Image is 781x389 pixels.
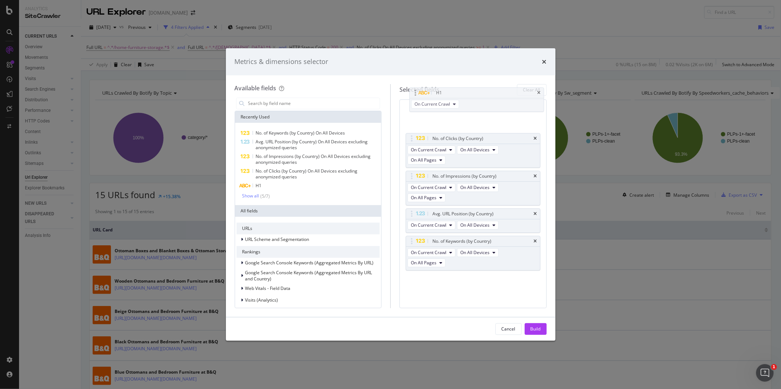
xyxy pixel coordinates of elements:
[235,205,382,217] div: All fields
[256,153,371,165] span: No. of Impressions (by Country) On All Devices excluding anonymized queries
[460,249,490,256] span: On All Devices
[534,174,537,178] div: times
[411,222,446,228] span: On Current Crawl
[542,57,547,67] div: times
[237,246,380,258] div: Rankings
[408,183,455,192] button: On Current Crawl
[495,323,522,335] button: Cancel
[432,135,483,142] div: No. of Clicks (by Country)
[411,260,436,266] span: On All Pages
[414,101,450,107] span: On Current Crawl
[408,221,455,230] button: On Current Crawl
[411,249,446,256] span: On Current Crawl
[242,193,259,199] div: Show all
[534,212,537,216] div: times
[256,168,357,180] span: No. of Clicks (by Country) On All Devices excluding anonymized queries
[409,87,544,112] div: H1timesOn Current Crawl
[406,171,540,205] div: No. of Impressions (by Country)timesOn Current CrawlOn All DevicesOn All Pages
[411,157,436,163] span: On All Pages
[411,147,446,153] span: On Current Crawl
[408,146,455,154] button: On Current Crawl
[411,194,436,201] span: On All Pages
[408,248,455,257] button: On Current Crawl
[457,221,499,230] button: On All Devices
[502,326,516,332] div: Cancel
[411,100,459,109] button: On Current Crawl
[259,193,270,199] div: ( 5 / 7 )
[406,133,540,168] div: No. of Clicks (by Country)timesOn Current CrawlOn All DevicesOn All Pages
[406,236,540,271] div: No. of Keywords (by Country)timesOn Current CrawlOn All DevicesOn All Pages
[432,173,497,180] div: No. of Impressions (by Country)
[460,147,490,153] span: On All Devices
[534,136,537,141] div: times
[406,208,540,233] div: Avg. URL Position (by Country)timesOn Current CrawlOn All Devices
[408,156,446,165] button: On All Pages
[523,87,540,93] div: Clear All
[432,238,491,245] div: No. of Keywords (by Country)
[432,210,494,218] div: Avg. URL Position (by Country)
[235,111,382,123] div: Recently Used
[457,183,499,192] button: On All Devices
[245,269,372,282] span: Google Search Console Keywords (Aggregated Metrics By URL and Country)
[531,326,541,332] div: Build
[436,89,442,97] div: H1
[245,297,278,303] span: Visits (Analytics)
[756,364,774,382] iframe: Intercom live chat
[460,184,490,190] span: On All Devices
[525,323,547,335] button: Build
[237,223,380,234] div: URLs
[457,146,499,154] button: On All Devices
[399,86,439,94] div: Selected fields
[538,91,541,95] div: times
[534,239,537,243] div: times
[771,364,777,370] span: 1
[408,258,446,267] button: On All Pages
[245,285,291,291] span: Web Vitals - Field Data
[235,84,276,92] div: Available fields
[256,182,262,189] span: H1
[256,130,345,136] span: No. of Keywords (by Country) On All Devices
[248,98,380,109] input: Search by field name
[408,193,446,202] button: On All Pages
[235,57,328,67] div: Metrics & dimensions selector
[411,184,446,190] span: On Current Crawl
[460,222,490,228] span: On All Devices
[226,48,555,341] div: modal
[245,260,374,266] span: Google Search Console Keywords (Aggregated Metrics By URL)
[517,84,547,96] button: Clear All
[457,248,499,257] button: On All Devices
[256,139,368,151] span: Avg. URL Position (by Country) On All Devices excluding anonymized queries
[245,236,309,242] span: URL Scheme and Segmentation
